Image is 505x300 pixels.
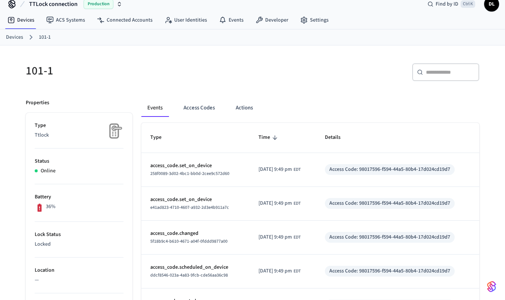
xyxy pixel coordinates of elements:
span: ddcf8546-023a-4a83-9fcb-cde56aa36c98 [150,272,228,278]
p: access_code.set_on_device [150,162,241,170]
div: Access Code: 98017596-f594-44a5-80b4-17d024cd19d7 [329,233,450,241]
a: Devices [6,33,23,41]
span: EDT [294,234,301,241]
span: Details [325,132,350,143]
a: Developer [250,13,294,27]
span: EDT [294,166,301,173]
a: 101-1 [39,33,51,41]
p: Properties [26,99,49,107]
img: Placeholder Lock Image [105,122,123,140]
span: Find by ID [436,0,458,8]
div: America/New_York [258,267,301,275]
span: [DATE] 9:49 pm [258,267,292,275]
p: access_code.set_on_device [150,196,241,204]
span: Ctrl K [461,0,475,8]
span: [DATE] 9:49 pm [258,233,292,241]
a: Devices [1,13,40,27]
div: Access Code: 98017596-f594-44a5-80b4-17d024cd19d7 [329,200,450,207]
div: America/New_York [258,166,301,173]
button: Actions [230,99,259,117]
p: Locked [35,240,123,248]
span: Type [150,132,171,143]
div: Access Code: 98017596-f594-44a5-80b4-17d024cd19d7 [329,267,450,275]
span: 5f18b9c4-b610-4671-a04f-0fddd9877a00 [150,238,228,245]
span: [DATE] 9:49 pm [258,166,292,173]
p: Online [41,167,56,175]
img: SeamLogoGradient.69752ec5.svg [487,281,496,293]
button: Access Codes [178,99,221,117]
span: [DATE] 9:49 pm [258,200,292,207]
p: — [35,276,123,284]
p: Lock Status [35,231,123,239]
div: ant example [141,99,479,117]
a: ACS Systems [40,13,91,27]
span: EDT [294,200,301,207]
span: Time [258,132,280,143]
a: Settings [294,13,335,27]
a: User Identities [159,13,213,27]
p: Type [35,122,123,130]
p: Ttlock [35,131,123,139]
p: 36% [46,203,56,211]
a: Connected Accounts [91,13,159,27]
p: Location [35,267,123,274]
p: Status [35,157,123,165]
div: America/New_York [258,200,301,207]
a: Events [213,13,250,27]
span: 258f0089-3d02-4bc1-bb0d-2cee9c572d60 [150,170,229,177]
span: EDT [294,268,301,275]
span: e41ad823-4710-4607-a932-2d3e4b911a7c [150,204,229,211]
h5: 101-1 [26,63,248,79]
p: Battery [35,193,123,201]
button: Events [141,99,169,117]
div: Access Code: 98017596-f594-44a5-80b4-17d024cd19d7 [329,166,450,173]
p: access_code.changed [150,230,241,237]
div: America/New_York [258,233,301,241]
p: access_code.scheduled_on_device [150,264,241,271]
